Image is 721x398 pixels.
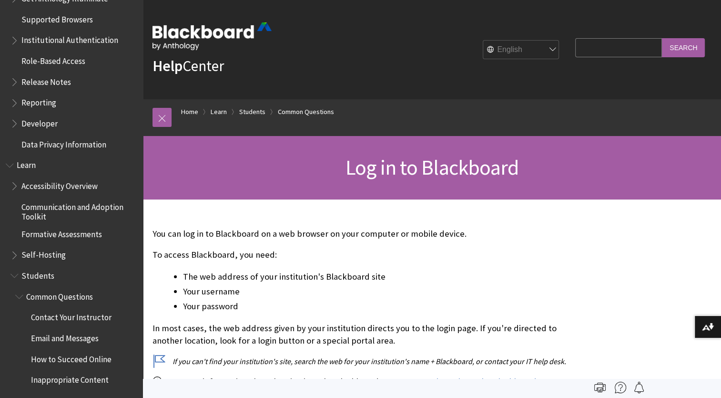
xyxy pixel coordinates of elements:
[152,356,570,367] p: If you can't find your institution's site, search the web for your institution's name + Blackboar...
[21,199,136,221] span: Communication and Adoption Toolkit
[21,247,66,260] span: Self-Hosting
[152,228,570,240] p: You can log in to Blackboard on a web browser on your computer or mobile device.
[21,32,118,45] span: Institutional Authentication
[211,106,227,118] a: Learn
[21,178,98,191] span: Accessibility Overview
[278,106,334,118] a: Common Questions
[21,226,102,239] span: Formative Assessments
[21,74,71,87] span: Release Notes
[183,300,570,313] li: Your password
[152,22,272,50] img: Blackboard by Anthology
[31,351,112,364] span: How to Succeed Online
[21,136,106,149] span: Data Privacy Information
[483,41,559,60] select: Site Language Selector
[152,56,183,75] strong: Help
[21,11,93,24] span: Supported Browsers
[345,154,518,180] span: Log in to Blackboard
[26,289,93,302] span: Common Questions
[31,330,99,343] span: Email and Messages
[239,106,265,118] a: Students
[21,95,56,108] span: Reporting
[615,382,626,393] img: More help
[152,56,224,75] a: HelpCenter
[414,376,554,388] a: Questions about the Blackboard App
[633,382,645,393] img: Follow this page
[21,268,54,281] span: Students
[594,382,606,393] img: Print
[181,106,198,118] a: Home
[152,376,570,388] p: For more information about logging into the Blackboard app, see .
[183,270,570,283] li: The web address of your institution's Blackboard site
[152,249,570,261] p: To access Blackboard, you need:
[152,322,570,347] p: In most cases, the web address given by your institution directs you to the login page. If you're...
[17,157,36,170] span: Learn
[31,372,109,385] span: Inappropriate Content
[662,38,705,57] input: Search
[21,115,58,128] span: Developer
[183,285,570,298] li: Your username
[21,53,85,66] span: Role-Based Access
[31,310,112,323] span: Contact Your Instructor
